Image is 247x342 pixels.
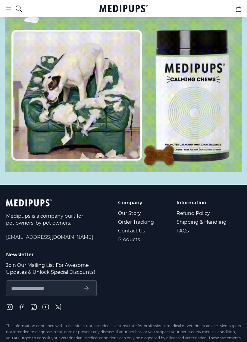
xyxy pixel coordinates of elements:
[6,251,241,258] p: Newsletter
[231,2,246,16] button: cart
[99,4,148,14] a: Medipups
[177,218,227,227] a: Shipping & Handling
[15,1,22,16] button: search
[177,209,227,218] a: Refund Policy
[6,234,93,241] span: [EMAIL_ADDRESS][DOMAIN_NAME]
[5,5,12,12] button: burger-menu
[118,209,155,218] a: Our Story
[118,235,155,244] a: Products
[118,200,155,206] p: Company
[118,218,155,227] a: Order Tracking
[177,227,227,235] a: FAQs
[118,227,155,235] a: Contact Us
[6,262,97,276] p: Join Our Mailing List For Awesome Updates & Unlock Special Discounts!
[6,213,84,227] p: Medipups is a company built for pet owners, by pet owners.
[177,200,227,206] p: Information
